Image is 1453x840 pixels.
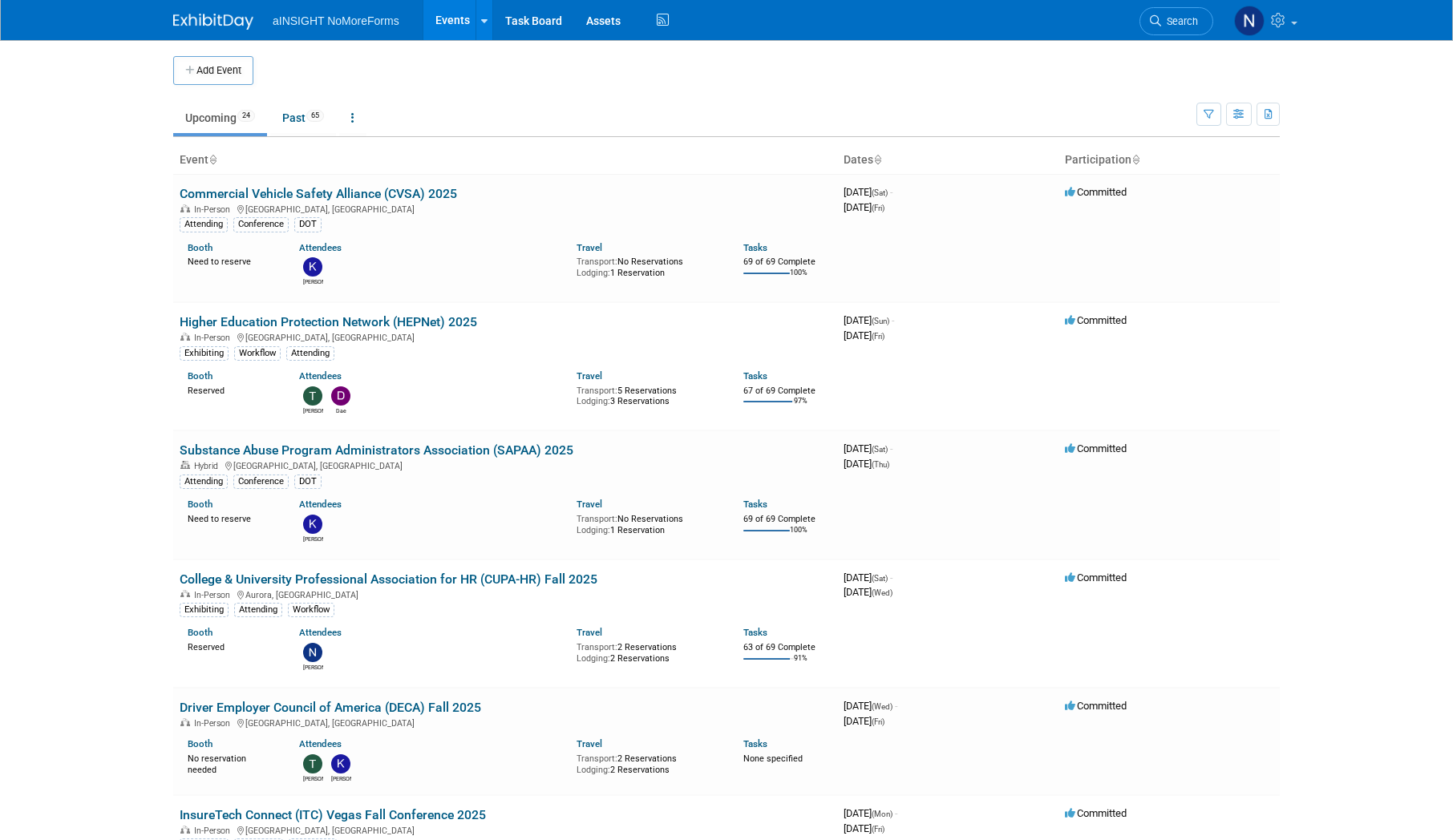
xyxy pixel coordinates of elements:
[303,515,322,534] img: Kate Silvas
[180,588,831,600] div: Aurora, [GEOGRAPHIC_DATA]
[577,525,610,535] span: Lodging:
[743,370,767,382] a: Tasks
[173,147,837,174] th: Event
[844,586,892,598] span: [DATE]
[890,442,892,454] span: -
[194,718,235,729] span: In-Person
[577,738,602,749] a: Travel
[895,700,897,712] span: -
[743,753,803,764] span: None specified
[303,754,322,773] img: Teresa Papanicolaou
[294,475,322,489] div: DOT
[188,738,212,749] a: Booth
[743,642,831,653] div: 63 of 69 Complete
[844,314,894,326] span: [DATE]
[844,700,897,712] span: [DATE]
[577,511,719,535] div: No Reservations 1 Reservation
[1065,186,1127,198] span: Committed
[872,810,892,818] span: (Mon)
[577,253,719,278] div: No Reservations 1 Reservation
[303,386,322,406] img: Teresa Papanicolaou
[577,514,617,524] span: Transport:
[743,242,767,253] a: Tasks
[1131,153,1139,166] a: Sort by Participation Type
[303,534,323,543] div: Kate Silvas
[288,603,334,617] div: Workflow
[577,753,617,764] span: Transport:
[303,257,322,277] img: Kate Silvas
[1058,147,1280,174] th: Participation
[577,653,610,664] span: Lodging:
[180,217,228,232] div: Attending
[188,511,275,525] div: Need to reserve
[180,475,228,489] div: Attending
[577,765,610,775] span: Lodging:
[188,639,275,653] div: Reserved
[180,204,190,212] img: In-Person Event
[577,396,610,406] span: Lodging:
[1065,700,1127,712] span: Committed
[299,738,342,749] a: Attendees
[577,627,602,638] a: Travel
[872,317,889,325] span: (Sun)
[188,242,212,253] a: Booth
[837,147,1058,174] th: Dates
[180,807,486,822] a: InsureTech Connect (ITC) Vegas Fall Conference 2025
[180,700,481,715] a: Driver Employer Council of America (DECA) Fall 2025
[180,202,831,215] div: [GEOGRAPHIC_DATA], [GEOGRAPHIC_DATA]
[234,603,282,617] div: Attending
[872,825,884,834] span: (Fri)
[180,603,229,617] div: Exhibiting
[331,773,351,783] div: Kate Silvas
[234,346,281,361] div: Workflow
[794,397,807,418] td: 97%
[237,110,255,122] span: 24
[303,277,323,286] div: Kate Silvas
[892,314,894,326] span: -
[180,458,831,471] div: [GEOGRAPHIC_DATA], [GEOGRAPHIC_DATA]
[577,386,617,396] span: Transport:
[872,588,892,597] span: (Wed)
[1161,15,1198,27] span: Search
[577,370,602,382] a: Travel
[294,217,322,232] div: DOT
[844,186,892,198] span: [DATE]
[299,627,342,638] a: Attendees
[273,14,399,27] span: aINSIGHT NoMoreForms
[844,715,884,727] span: [DATE]
[299,499,342,510] a: Attendees
[233,475,289,489] div: Conference
[577,382,719,407] div: 5 Reservations 3 Reservations
[872,332,884,341] span: (Fri)
[890,186,892,198] span: -
[1065,571,1127,584] span: Committed
[873,153,881,166] a: Sort by Start Date
[1234,6,1265,36] img: Nichole Brown
[743,738,767,749] a: Tasks
[173,103,267,133] a: Upcoming24
[577,499,602,510] a: Travel
[331,406,351,415] div: Dae Kim
[188,253,275,268] div: Need to reserve
[303,773,323,783] div: Teresa Papanicolaou
[844,442,892,454] span: [DATE]
[577,268,610,278] span: Lodging:
[194,590,235,600] span: In-Person
[180,346,229,361] div: Exhibiting
[577,242,602,253] a: Travel
[180,716,831,729] div: [GEOGRAPHIC_DATA], [GEOGRAPHIC_DATA]
[331,754,350,773] img: Kate Silvas
[303,643,322,662] img: Nichole Brown
[270,103,336,133] a: Past65
[194,461,223,471] span: Hybrid
[180,186,457,201] a: Commercial Vehicle Safety Alliance (CVSA) 2025
[188,382,275,397] div: Reserved
[844,822,884,834] span: [DATE]
[331,386,350,406] img: Dae Kim
[577,639,719,664] div: 2 Reservations 2 Reservations
[180,823,831,836] div: [GEOGRAPHIC_DATA], [GEOGRAPHIC_DATA]
[233,217,289,232] div: Conference
[188,627,212,638] a: Booth
[194,204,235,215] span: In-Person
[577,642,617,652] span: Transport:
